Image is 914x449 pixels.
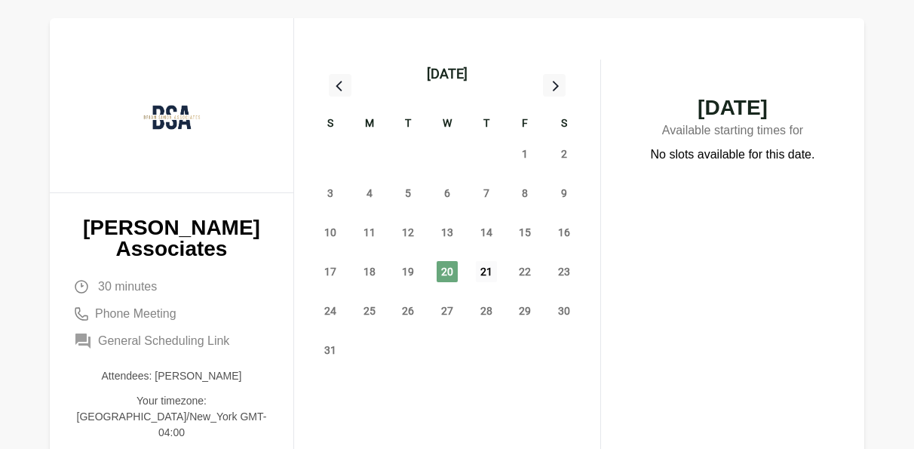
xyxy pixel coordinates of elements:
span: Tuesday, August 5, 2025 [397,183,419,204]
span: Friday, August 15, 2025 [514,222,535,243]
span: Wednesday, August 6, 2025 [437,183,458,204]
span: Monday, August 18, 2025 [359,261,380,282]
span: Saturday, August 9, 2025 [554,183,575,204]
span: Tuesday, August 26, 2025 [397,300,419,321]
span: General Scheduling Link [98,332,229,350]
span: Thursday, August 21, 2025 [476,261,497,282]
span: Tuesday, August 12, 2025 [397,222,419,243]
div: F [506,115,545,134]
span: [DATE] [631,97,834,118]
div: T [467,115,506,134]
div: S [311,115,350,134]
span: Friday, August 8, 2025 [514,183,535,204]
span: Sunday, August 10, 2025 [320,222,341,243]
div: [DATE] [427,63,468,85]
span: Saturday, August 30, 2025 [554,300,575,321]
p: No slots available for this date. [651,146,815,164]
span: Wednesday, August 20, 2025 [437,261,458,282]
span: Thursday, August 28, 2025 [476,300,497,321]
span: Friday, August 29, 2025 [514,300,535,321]
div: T [388,115,428,134]
span: Saturday, August 2, 2025 [554,143,575,165]
div: S [544,115,584,134]
span: Friday, August 1, 2025 [514,143,535,165]
p: Your timezone: [GEOGRAPHIC_DATA]/New_York GMT-04:00 [74,393,269,441]
span: Thursday, August 14, 2025 [476,222,497,243]
span: Sunday, August 17, 2025 [320,261,341,282]
span: Sunday, August 31, 2025 [320,340,341,361]
div: M [350,115,389,134]
span: Saturday, August 23, 2025 [554,261,575,282]
p: [PERSON_NAME] Associates [74,217,269,260]
p: Available starting times for [631,118,834,146]
span: Monday, August 4, 2025 [359,183,380,204]
span: Wednesday, August 13, 2025 [437,222,458,243]
span: Thursday, August 7, 2025 [476,183,497,204]
span: Sunday, August 24, 2025 [320,300,341,321]
p: Attendees: [PERSON_NAME] [74,368,269,384]
div: W [428,115,467,134]
span: Phone Meeting [95,305,176,323]
span: Sunday, August 3, 2025 [320,183,341,204]
span: 30 minutes [98,278,157,296]
span: Friday, August 22, 2025 [514,261,535,282]
span: Wednesday, August 27, 2025 [437,300,458,321]
span: Monday, August 25, 2025 [359,300,380,321]
span: Tuesday, August 19, 2025 [397,261,419,282]
span: Monday, August 11, 2025 [359,222,380,243]
span: Saturday, August 16, 2025 [554,222,575,243]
